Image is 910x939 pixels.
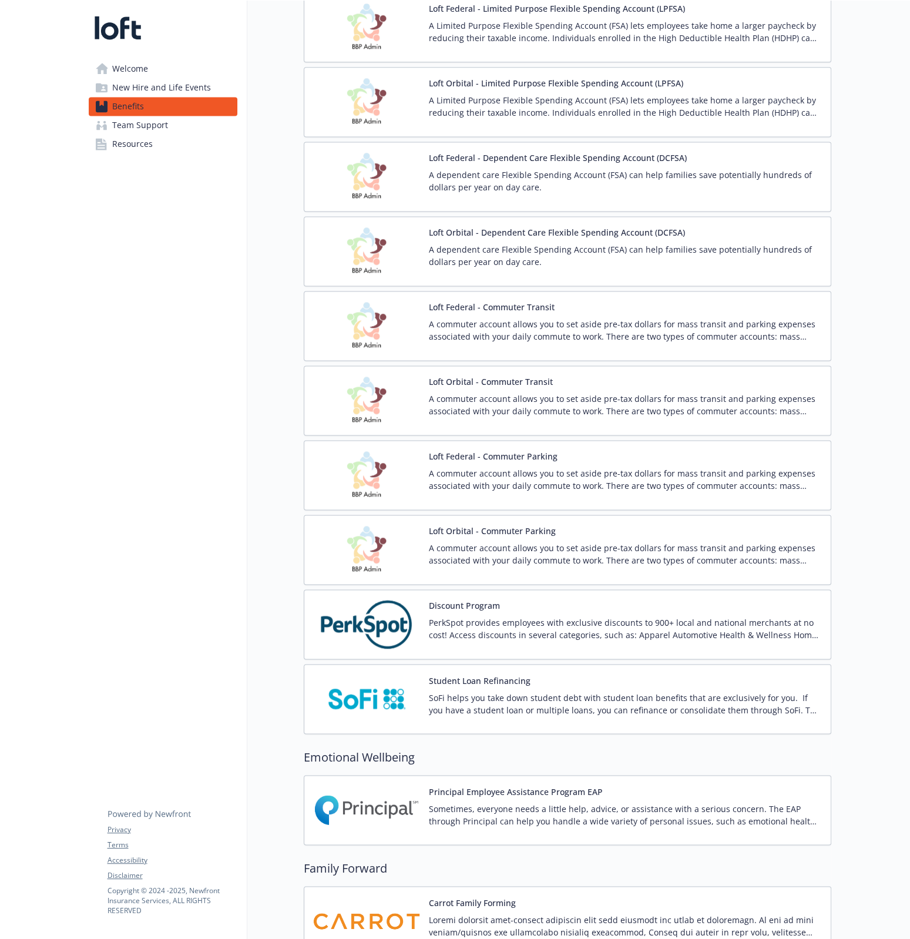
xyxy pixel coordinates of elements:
[89,116,237,135] a: Team Support
[314,2,419,52] img: BBP Administration carrier logo
[314,674,419,724] img: SoFi carrier logo
[112,116,168,135] span: Team Support
[429,785,603,797] button: Principal Employee Assistance Program EAP
[429,243,821,268] p: A dependent care Flexible Spending Account (FSA) can help families save potentially hundreds of d...
[429,375,553,388] button: Loft Orbital - Commuter Transit
[429,169,821,193] p: A dependent care Flexible Spending Account (FSA) can help families save potentially hundreds of d...
[429,599,500,612] button: Discount Program
[304,748,831,766] h2: Emotional Wellbeing
[429,152,687,164] button: Loft Federal - Dependent Care Flexible Spending Account (DCFSA)
[429,393,821,417] p: A commuter account allows you to set aside pre-tax dollars for mass transit and parking expenses ...
[112,135,153,153] span: Resources
[314,599,419,649] img: PerkSpot carrier logo
[108,840,237,850] a: Terms
[429,542,821,566] p: A commuter account allows you to set aside pre-tax dollars for mass transit and parking expenses ...
[108,886,237,915] p: Copyright © 2024 - 2025 , Newfront Insurance Services, ALL RIGHTS RESERVED
[112,97,144,116] span: Benefits
[112,78,211,97] span: New Hire and Life Events
[89,135,237,153] a: Resources
[429,94,821,119] p: A Limited Purpose Flexible Spending Account (FSA) lets employees take home a larger paycheck by r...
[89,97,237,116] a: Benefits
[429,77,683,89] button: Loft Orbital - Limited Purpose Flexible Spending Account (LPFSA)
[429,450,558,462] button: Loft Federal - Commuter Parking
[429,691,821,716] p: SoFi helps you take down student debt with student loan benefits that are exclusively for you. If...
[314,301,419,351] img: BBP Administration carrier logo
[429,301,555,313] button: Loft Federal - Commuter Transit
[89,59,237,78] a: Welcome
[429,802,821,827] p: Sometimes, everyone needs a little help, advice, or assistance with a serious concern. The EAP th...
[314,525,419,575] img: BBP Administration carrier logo
[429,19,821,44] p: A Limited Purpose Flexible Spending Account (FSA) lets employees take home a larger paycheck by r...
[108,855,237,866] a: Accessibility
[108,824,237,835] a: Privacy
[429,674,530,686] button: Student Loan Refinancing
[429,913,821,938] p: Loremi dolorsit amet-consect adipiscin elit sedd eiusmodt inc utlab et doloremagn. Al eni ad mini...
[314,226,419,276] img: BBP Administration carrier logo
[429,467,821,492] p: A commuter account allows you to set aside pre-tax dollars for mass transit and parking expenses ...
[314,152,419,202] img: BBP Administration carrier logo
[314,375,419,425] img: BBP Administration carrier logo
[108,870,237,881] a: Disclaimer
[429,2,685,15] button: Loft Federal - Limited Purpose Flexible Spending Account (LPFSA)
[112,59,148,78] span: Welcome
[314,450,419,500] img: BBP Administration carrier logo
[314,785,419,835] img: Principal Financial Group Inc carrier logo
[89,78,237,97] a: New Hire and Life Events
[429,525,556,537] button: Loft Orbital - Commuter Parking
[314,77,419,127] img: BBP Administration carrier logo
[304,859,831,877] h2: Family Forward
[429,616,821,641] p: PerkSpot provides employees with exclusive discounts to 900+ local and national merchants at no c...
[429,318,821,343] p: A commuter account allows you to set aside pre-tax dollars for mass transit and parking expenses ...
[429,896,516,908] button: Carrot Family Forming
[429,226,685,239] button: Loft Orbital - Dependent Care Flexible Spending Account (DCFSA)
